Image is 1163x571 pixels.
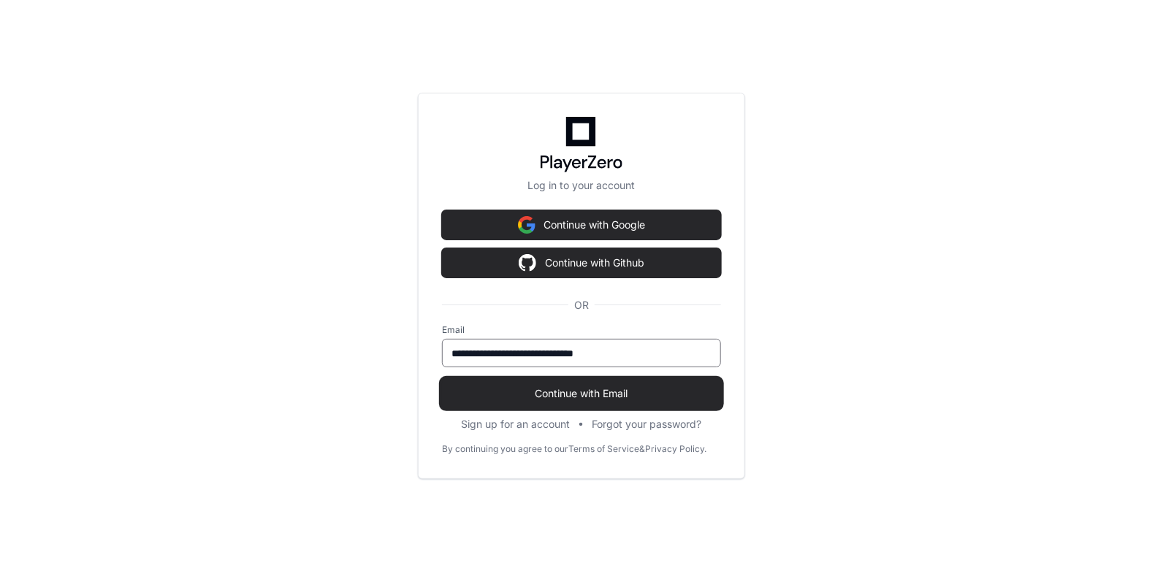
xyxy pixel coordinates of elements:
[442,386,721,401] span: Continue with Email
[442,178,721,193] p: Log in to your account
[442,324,721,336] label: Email
[442,443,568,455] div: By continuing you agree to our
[518,210,535,239] img: Sign in with google
[442,379,721,408] button: Continue with Email
[639,443,645,455] div: &
[568,298,595,313] span: OR
[645,443,706,455] a: Privacy Policy.
[442,210,721,239] button: Continue with Google
[519,248,536,277] img: Sign in with google
[592,417,702,432] button: Forgot your password?
[568,443,639,455] a: Terms of Service
[462,417,571,432] button: Sign up for an account
[442,248,721,277] button: Continue with Github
